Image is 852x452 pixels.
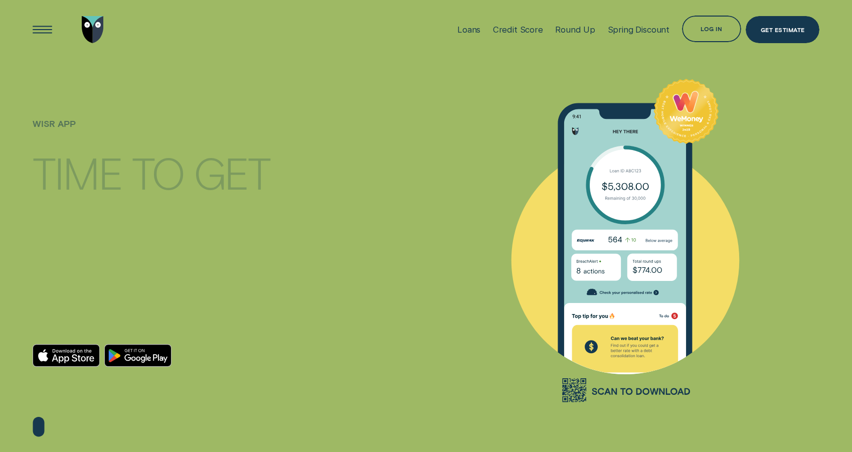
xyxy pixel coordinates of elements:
[608,25,670,35] div: Spring Discount
[33,152,122,193] div: TIME
[457,25,480,35] div: Loans
[104,344,172,367] a: Android App on Google Play
[493,25,543,35] div: Credit Score
[33,344,100,367] a: Download on the App Store
[82,16,104,43] img: Wisr
[29,16,56,43] button: Open Menu
[33,136,289,260] h4: TIME TO GET YOUR MONEY ORGANISED
[746,16,819,43] a: Get Estimate
[682,16,741,42] button: Log in
[132,152,184,193] div: TO
[33,119,289,146] h1: WISR APP
[194,152,269,193] div: GET
[555,25,595,35] div: Round Up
